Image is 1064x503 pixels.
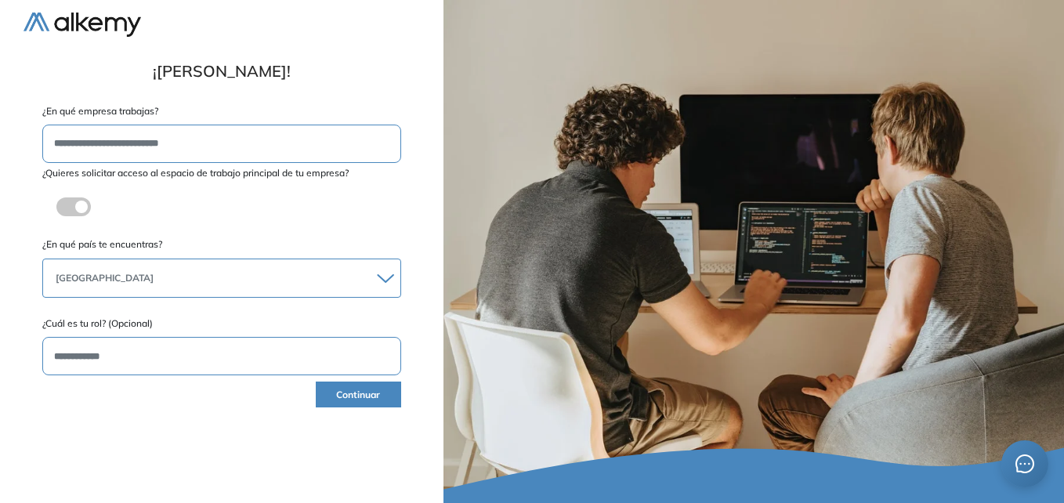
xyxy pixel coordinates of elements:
[42,238,162,250] span: ¿En qué país te encuentras?
[42,317,401,331] label: ¿Cuál es tu rol? (Opcional)
[316,382,401,407] button: Continuar
[1015,454,1034,473] span: message
[24,62,420,81] h1: ¡[PERSON_NAME]!
[42,166,401,180] label: ¿Quieres solicitar acceso al espacio de trabajo principal de tu empresa?
[42,104,401,118] label: ¿En qué empresa trabajas?
[49,272,154,284] span: [GEOGRAPHIC_DATA]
